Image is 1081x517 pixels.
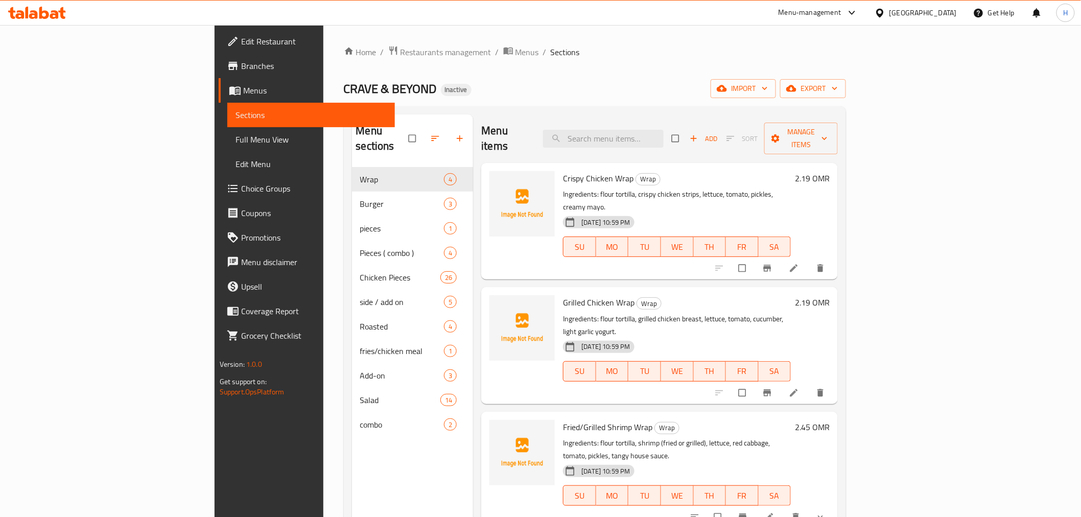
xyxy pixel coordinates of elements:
span: 2 [444,420,456,430]
div: items [444,247,457,259]
span: SA [763,240,787,254]
span: Burger [360,198,444,210]
nav: Menu sections [352,163,474,441]
a: Menus [219,78,395,103]
div: items [444,369,457,382]
button: TH [694,237,726,257]
button: FR [726,485,759,506]
span: SA [763,488,787,503]
button: delete [809,382,834,404]
li: / [543,46,547,58]
span: 4 [444,175,456,184]
p: Ingredients: flour tortilla, crispy chicken strips, lettuce, tomato, pickles, creamy mayo. [563,188,791,214]
button: Manage items [764,123,838,154]
span: Salad [360,394,441,406]
span: Wrap [655,422,679,434]
div: Chicken Pieces [360,271,441,284]
div: fries/chicken meal1 [352,339,474,363]
img: Fried/Grilled Shrimp Wrap [489,420,555,485]
a: Sections [227,103,395,127]
a: Grocery Checklist [219,323,395,348]
a: Edit menu item [789,263,801,273]
button: SU [563,361,596,382]
span: 4 [444,322,456,332]
span: [DATE] 10:59 PM [577,466,634,476]
span: Pieces ( combo ) [360,247,444,259]
p: Ingredients: flour tortilla, grilled chicken breast, lettuce, tomato, cucumber, light garlic yogurt. [563,313,791,338]
button: MO [596,361,629,382]
span: Wrap [636,173,660,185]
h6: 2.45 OMR [795,420,830,434]
span: 3 [444,199,456,209]
span: H [1063,7,1068,18]
a: Edit Menu [227,152,395,176]
li: / [496,46,499,58]
span: Wrap [360,173,444,185]
button: SA [759,361,791,382]
span: Grilled Chicken Wrap [563,295,635,310]
span: import [719,82,768,95]
button: TU [628,485,661,506]
span: side / add on [360,296,444,308]
div: pieces1 [352,216,474,241]
span: Restaurants management [401,46,491,58]
span: export [788,82,838,95]
span: Select section first [720,131,764,147]
button: SU [563,237,596,257]
div: Wrap [654,422,679,434]
button: SA [759,237,791,257]
span: fries/chicken meal [360,345,444,357]
span: Get support on: [220,375,267,388]
span: Coupons [241,207,387,219]
span: Grocery Checklist [241,330,387,342]
img: Crispy Chicken Wrap [489,171,555,237]
span: Sections [236,109,387,121]
span: SU [568,364,592,379]
span: SA [763,364,787,379]
span: MO [600,364,625,379]
button: FR [726,361,759,382]
span: TH [698,364,722,379]
div: Burger3 [352,192,474,216]
div: Menu-management [779,7,841,19]
div: Chicken Pieces26 [352,265,474,290]
div: items [444,222,457,234]
span: SU [568,240,592,254]
a: Menus [503,45,539,59]
div: Wrap [636,173,661,185]
span: WE [665,240,690,254]
input: search [543,130,664,148]
button: delete [809,257,834,279]
div: Pieces ( combo )4 [352,241,474,265]
a: Branches [219,54,395,78]
p: Ingredients: flour tortilla, shrimp (fried or grilled), lettuce, red cabbage, tomato, pickles, ta... [563,437,791,462]
span: Roasted [360,320,444,333]
button: Branch-specific-item [756,382,781,404]
div: side / add on5 [352,290,474,314]
a: Restaurants management [388,45,491,59]
span: Edit Menu [236,158,387,170]
span: 26 [441,273,456,283]
h2: Menu items [481,123,531,154]
span: pieces [360,222,444,234]
span: Menus [243,84,387,97]
button: MO [596,485,629,506]
span: CRAVE & BEYOND [344,77,437,100]
span: combo [360,418,444,431]
a: Edit Restaurant [219,29,395,54]
span: MO [600,488,625,503]
span: [DATE] 10:59 PM [577,218,634,227]
span: 14 [441,395,456,405]
a: Promotions [219,225,395,250]
div: Wrap [637,297,662,310]
button: WE [661,485,694,506]
button: WE [661,361,694,382]
a: Edit menu item [789,388,801,398]
button: export [780,79,846,98]
span: SU [568,488,592,503]
span: TH [698,488,722,503]
span: WE [665,488,690,503]
span: Select to update [733,383,754,403]
button: SU [563,485,596,506]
